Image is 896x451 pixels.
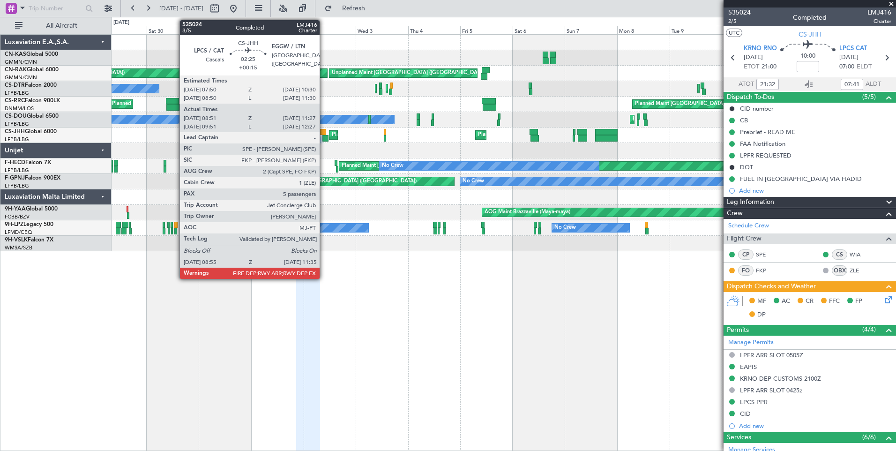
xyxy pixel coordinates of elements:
[24,23,99,29] span: All Aircraft
[5,83,57,88] a: CS-DTRFalcon 2000
[485,205,570,219] div: AOG Maint Brazzaville (Maya-maya)
[5,52,58,57] a: CN-KASGlobal 5000
[740,375,821,383] div: KRNO DEP CUSTOMS 2100Z
[866,80,881,89] span: ALDT
[850,266,871,275] a: ZLE
[5,83,25,88] span: CS-DTR
[334,5,373,12] span: Refresh
[727,325,749,336] span: Permits
[757,310,766,320] span: DP
[5,105,34,112] a: DNMM/LOS
[320,1,376,16] button: Refresh
[5,120,29,128] a: LFPB/LBG
[793,13,827,23] div: Completed
[332,66,486,80] div: Unplanned Maint [GEOGRAPHIC_DATA] ([GEOGRAPHIC_DATA])
[5,52,26,57] span: CN-KAS
[722,26,774,34] div: Wed 10
[5,98,60,104] a: CS-RRCFalcon 900LX
[304,26,356,34] div: Tue 2
[670,26,722,34] div: Tue 9
[5,113,27,119] span: CS-DOU
[756,266,777,275] a: FKP
[762,62,777,72] span: 21:00
[867,8,891,17] span: LMJ416
[839,44,867,53] span: LPCS CAT
[513,26,565,34] div: Sat 6
[832,249,847,260] div: CS
[740,363,757,371] div: EAPIS
[857,62,872,72] span: ELDT
[740,140,785,148] div: FAA Notification
[728,17,751,25] span: 2/5
[806,297,814,306] span: CR
[727,281,816,292] span: Dispatch Checks and Weather
[269,174,417,188] div: Planned Maint [GEOGRAPHIC_DATA] ([GEOGRAPHIC_DATA])
[5,182,29,189] a: LFPB/LBG
[565,26,617,34] div: Sun 7
[738,249,754,260] div: CP
[740,116,748,124] div: CB
[829,297,840,306] span: FFC
[782,297,790,306] span: AC
[862,432,876,442] span: (6/6)
[839,62,854,72] span: 07:00
[867,17,891,25] span: Charter
[5,229,32,236] a: LFMD/CEQ
[94,26,147,34] div: Fri 29
[5,67,27,73] span: CN-RAK
[408,26,461,34] div: Thu 4
[293,221,314,235] div: No Crew
[727,92,774,103] span: Dispatch To-Dos
[342,159,489,173] div: Planned Maint [GEOGRAPHIC_DATA] ([GEOGRAPHIC_DATA])
[199,26,251,34] div: Sun 31
[728,8,751,17] span: 535024
[728,221,769,231] a: Schedule Crew
[633,113,780,127] div: Planned Maint [GEOGRAPHIC_DATA] ([GEOGRAPHIC_DATA])
[5,136,29,143] a: LFPB/LBG
[463,174,484,188] div: No Crew
[744,62,759,72] span: ETOT
[284,221,388,235] div: Planned Maint Nice ([GEOGRAPHIC_DATA])
[739,187,891,195] div: Add new
[253,19,269,27] div: [DATE]
[10,18,102,33] button: All Aircraft
[727,432,751,443] span: Services
[29,1,82,15] input: Trip Number
[5,222,23,227] span: 9H-LPZ
[5,59,37,66] a: GMMN/CMN
[855,297,862,306] span: FP
[5,167,29,174] a: LFPB/LBG
[728,338,774,347] a: Manage Permits
[744,44,777,53] span: KRNO RNO
[740,386,802,394] div: LPFR ARR SLOT 0425z
[382,159,403,173] div: No Crew
[554,221,576,235] div: No Crew
[757,297,766,306] span: MF
[5,98,25,104] span: CS-RRC
[5,113,59,119] a: CS-DOUGlobal 6500
[5,90,29,97] a: LFPB/LBG
[236,159,258,173] div: No Crew
[113,19,129,27] div: [DATE]
[839,53,859,62] span: [DATE]
[5,237,28,243] span: 9H-VSLK
[799,30,821,39] span: CS-JHH
[5,244,32,251] a: WMSA/SZB
[5,160,25,165] span: F-HECD
[740,105,774,113] div: CID number
[727,208,743,219] span: Crew
[738,265,754,276] div: FO
[841,79,863,90] input: --:--
[740,351,803,359] div: LPFR ARR SLOT 0505Z
[740,410,751,418] div: CID
[5,206,58,212] a: 9H-YAAGlobal 5000
[832,265,847,276] div: OBX
[756,250,777,259] a: SPE
[740,175,862,183] div: FUEL IN [GEOGRAPHIC_DATA] VIA HADID
[726,29,742,37] button: UTC
[740,163,753,171] div: DOT
[5,160,51,165] a: F-HECDFalcon 7X
[727,197,774,208] span: Leg Information
[251,26,304,34] div: Mon 1
[739,80,754,89] span: ATOT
